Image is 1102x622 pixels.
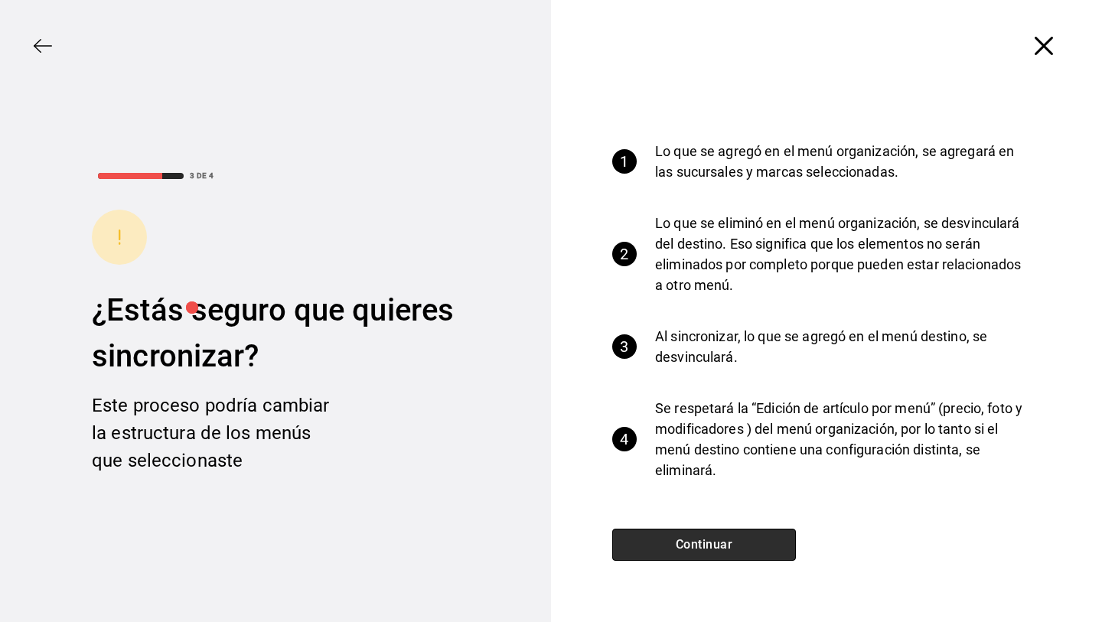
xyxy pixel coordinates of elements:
[655,398,1029,480] p: Se respetará la “Edición de artículo por menú” (precio, foto y modificadores ) del menú organizac...
[612,529,796,561] button: Continuar
[612,149,637,174] div: 1
[655,141,1029,182] p: Lo que se agregó en el menú organización, se agregará en las sucursales y marcas seleccionadas.
[655,326,1029,367] p: Al sincronizar, lo que se agregó en el menú destino, se desvinculará.
[190,170,214,181] div: 3 DE 4
[655,213,1029,295] p: Lo que se eliminó en el menú organización, se desvinculará del destino. Eso significa que los ele...
[612,334,637,359] div: 3
[92,392,337,474] div: Este proceso podría cambiar la estructura de los menús que seleccionaste
[612,242,637,266] div: 2
[612,427,637,451] div: 4
[92,288,459,379] div: ¿Estás seguro que quieres sincronizar?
